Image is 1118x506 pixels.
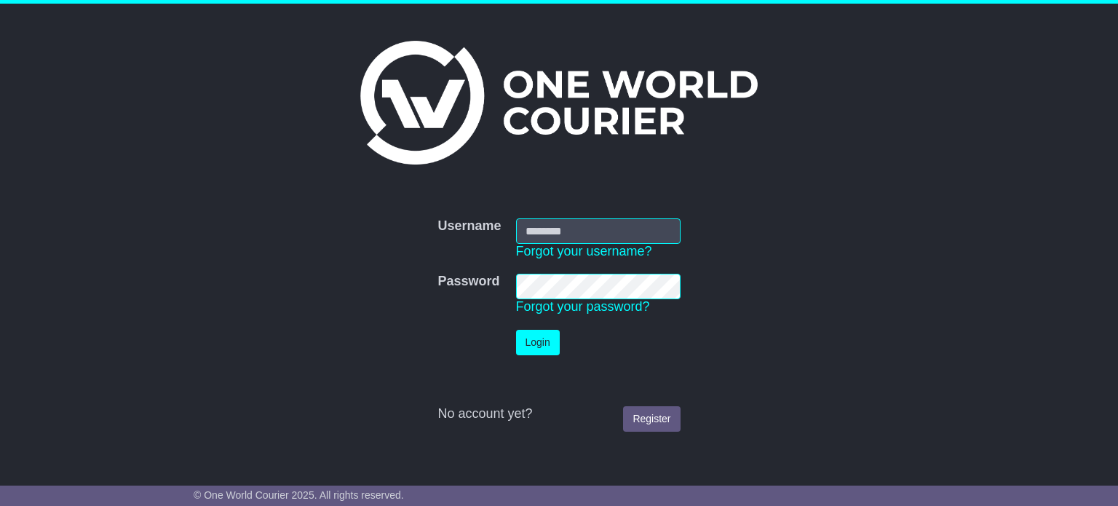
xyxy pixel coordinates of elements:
[437,218,501,234] label: Username
[623,406,680,432] a: Register
[516,330,560,355] button: Login
[194,489,404,501] span: © One World Courier 2025. All rights reserved.
[516,299,650,314] a: Forgot your password?
[516,244,652,258] a: Forgot your username?
[360,41,758,165] img: One World
[437,274,499,290] label: Password
[437,406,680,422] div: No account yet?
